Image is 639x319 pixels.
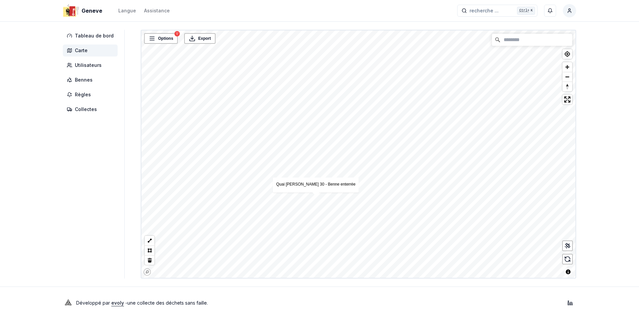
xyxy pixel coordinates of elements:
[63,44,120,57] a: Carte
[118,7,136,15] button: Langue
[145,236,154,245] button: LineString tool (l)
[63,298,74,308] img: Evoly Logo
[75,106,97,113] span: Collectes
[143,268,151,276] a: Mapbox logo
[564,268,572,276] button: Toggle attribution
[562,72,572,82] button: Zoom out
[145,245,154,255] button: Polygon tool (p)
[198,35,211,42] span: Export
[470,7,499,14] span: recherche ...
[63,3,79,19] img: Geneve Logo
[75,62,102,69] span: Utilisateurs
[145,255,154,265] button: Delete
[63,7,105,15] a: Geneve
[562,82,572,91] button: Reset bearing to north
[82,7,102,15] span: Geneve
[76,298,208,308] p: Développé par - une collecte des déchets sans faille .
[141,30,580,279] canvas: Map
[75,91,91,98] span: Règles
[492,34,572,46] input: Chercher
[457,5,537,17] button: recherche ...Ctrl+K
[562,95,572,104] button: Enter fullscreen
[75,47,88,54] span: Carte
[144,7,170,15] a: Assistance
[63,103,120,115] a: Collectes
[75,32,114,39] span: Tableau de bord
[63,30,120,42] a: Tableau de bord
[562,49,572,59] button: Find my location
[75,77,93,83] span: Bennes
[63,59,120,71] a: Utilisateurs
[63,74,120,86] a: Bennes
[562,62,572,72] button: Zoom in
[63,89,120,101] a: Règles
[158,35,173,42] span: Options
[111,300,124,306] a: evoly
[276,182,355,187] a: Quai [PERSON_NAME] 30 - Benne enterrée
[118,7,136,14] div: Langue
